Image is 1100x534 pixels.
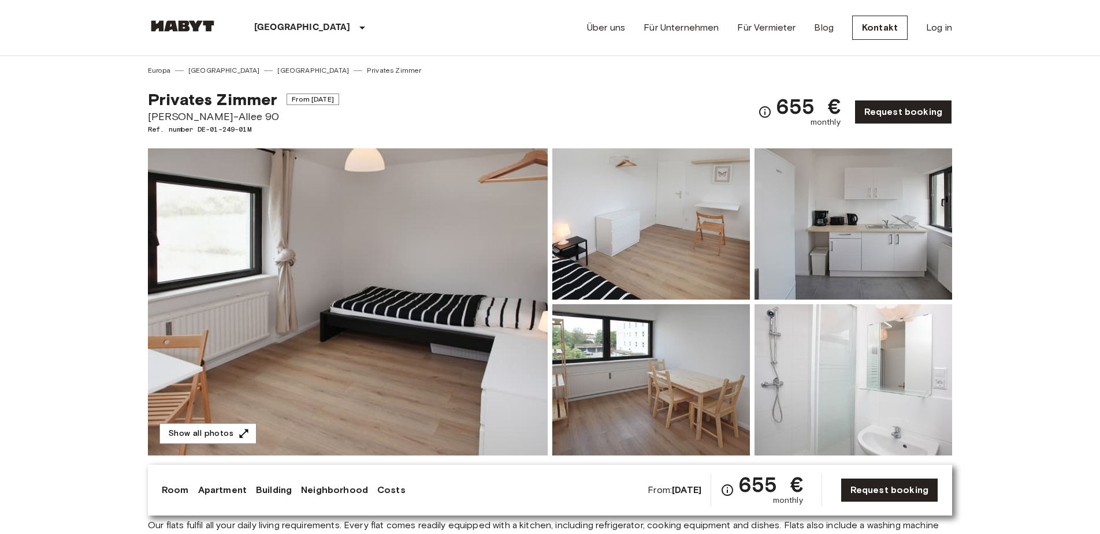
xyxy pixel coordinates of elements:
[854,100,952,124] a: Request booking
[148,124,339,135] span: Ref. number DE-01-249-01M
[776,96,841,117] span: 655 €
[814,21,834,35] a: Blog
[841,478,938,502] a: Request booking
[301,483,368,497] a: Neighborhood
[198,483,247,497] a: Apartment
[720,483,734,497] svg: Check cost overview for full price breakdown. Please note that discounts apply to new joiners onl...
[926,21,952,35] a: Log in
[755,304,952,455] img: Picture of unit DE-01-249-01M
[552,304,750,455] img: Picture of unit DE-01-249-01M
[773,495,803,506] span: monthly
[367,65,421,76] a: Privates Zimmer
[644,21,719,35] a: Für Unternehmen
[672,484,701,495] b: [DATE]
[377,483,406,497] a: Costs
[148,109,339,124] span: [PERSON_NAME]-Allee 90
[587,21,625,35] a: Über uns
[254,21,351,35] p: [GEOGRAPHIC_DATA]
[148,148,548,455] img: Marketing picture of unit DE-01-249-01M
[159,423,257,445] button: Show all photos
[758,105,772,119] svg: Check cost overview for full price breakdown. Please note that discounts apply to new joiners onl...
[287,94,339,105] span: From [DATE]
[552,148,750,300] img: Picture of unit DE-01-249-01M
[188,65,260,76] a: [GEOGRAPHIC_DATA]
[148,20,217,32] img: Habyt
[148,89,277,109] span: Privates Zimmer
[755,148,952,300] img: Picture of unit DE-01-249-01M
[739,474,803,495] span: 655 €
[811,117,841,128] span: monthly
[162,483,189,497] a: Room
[737,21,796,35] a: Für Vermieter
[148,65,170,76] a: Europa
[256,483,292,497] a: Building
[852,16,908,40] a: Kontakt
[277,65,349,76] a: [GEOGRAPHIC_DATA]
[648,484,701,496] span: From:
